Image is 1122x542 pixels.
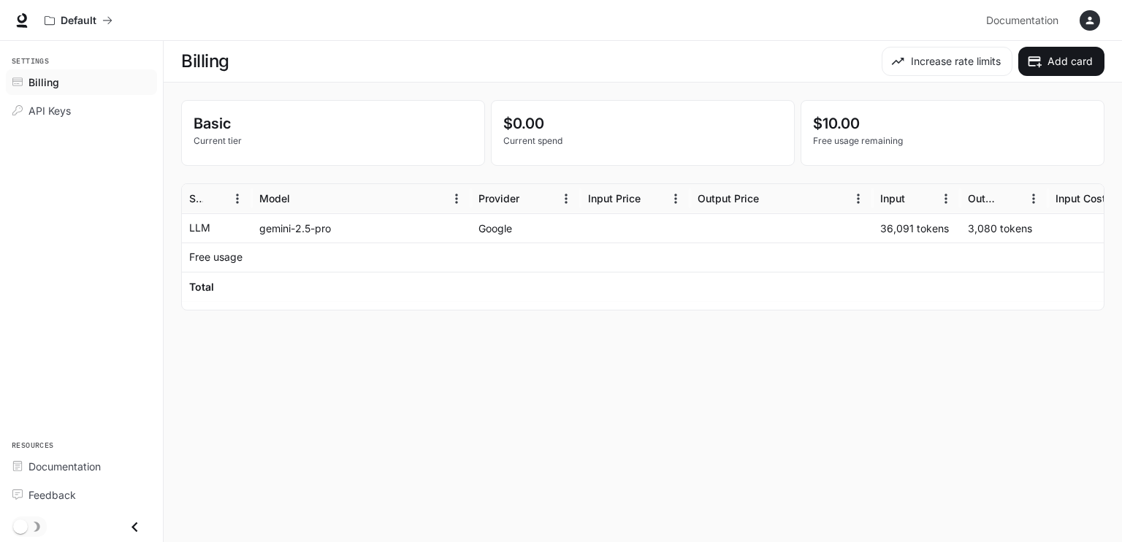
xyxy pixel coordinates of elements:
button: Menu [1023,188,1045,210]
h6: Total [189,280,214,294]
div: Service [189,192,203,205]
h1: Billing [181,47,229,76]
div: Input Price [588,192,641,205]
a: Documentation [980,6,1069,35]
div: 3,080 tokens [961,213,1048,243]
button: Sort [760,188,782,210]
button: Add card [1018,47,1104,76]
div: Output [968,192,999,205]
span: Billing [28,75,59,90]
button: Sort [521,188,543,210]
button: Menu [935,188,957,210]
p: $0.00 [503,112,782,134]
a: Billing [6,69,157,95]
span: API Keys [28,103,71,118]
p: Free usage [189,250,243,264]
div: 36,091 tokens [873,213,961,243]
div: gemini-2.5-pro [252,213,471,243]
p: $10.00 [813,112,1092,134]
span: Feedback [28,487,76,503]
a: API Keys [6,98,157,123]
button: Sort [1001,188,1023,210]
button: Increase rate limits [882,47,1012,76]
p: Basic [194,112,473,134]
button: Sort [642,188,664,210]
p: LLM [189,221,210,235]
button: Menu [446,188,467,210]
span: Documentation [28,459,101,474]
a: Feedback [6,482,157,508]
p: Default [61,15,96,27]
button: All workspaces [38,6,119,35]
button: Sort [205,188,226,210]
button: Sort [291,188,313,210]
p: Current spend [503,134,782,148]
span: Dark mode toggle [13,518,28,534]
button: Menu [555,188,577,210]
button: Sort [907,188,928,210]
div: Google [471,213,581,243]
div: Output Price [698,192,759,205]
div: Input [880,192,905,205]
div: Provider [478,192,519,205]
span: Documentation [986,12,1058,30]
p: Free usage remaining [813,134,1092,148]
button: Menu [847,188,869,210]
button: Menu [665,188,687,210]
p: Current tier [194,134,473,148]
div: Input Cost [1056,192,1106,205]
div: Model [259,192,290,205]
button: Menu [226,188,248,210]
button: Close drawer [118,512,151,542]
a: Documentation [6,454,157,479]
